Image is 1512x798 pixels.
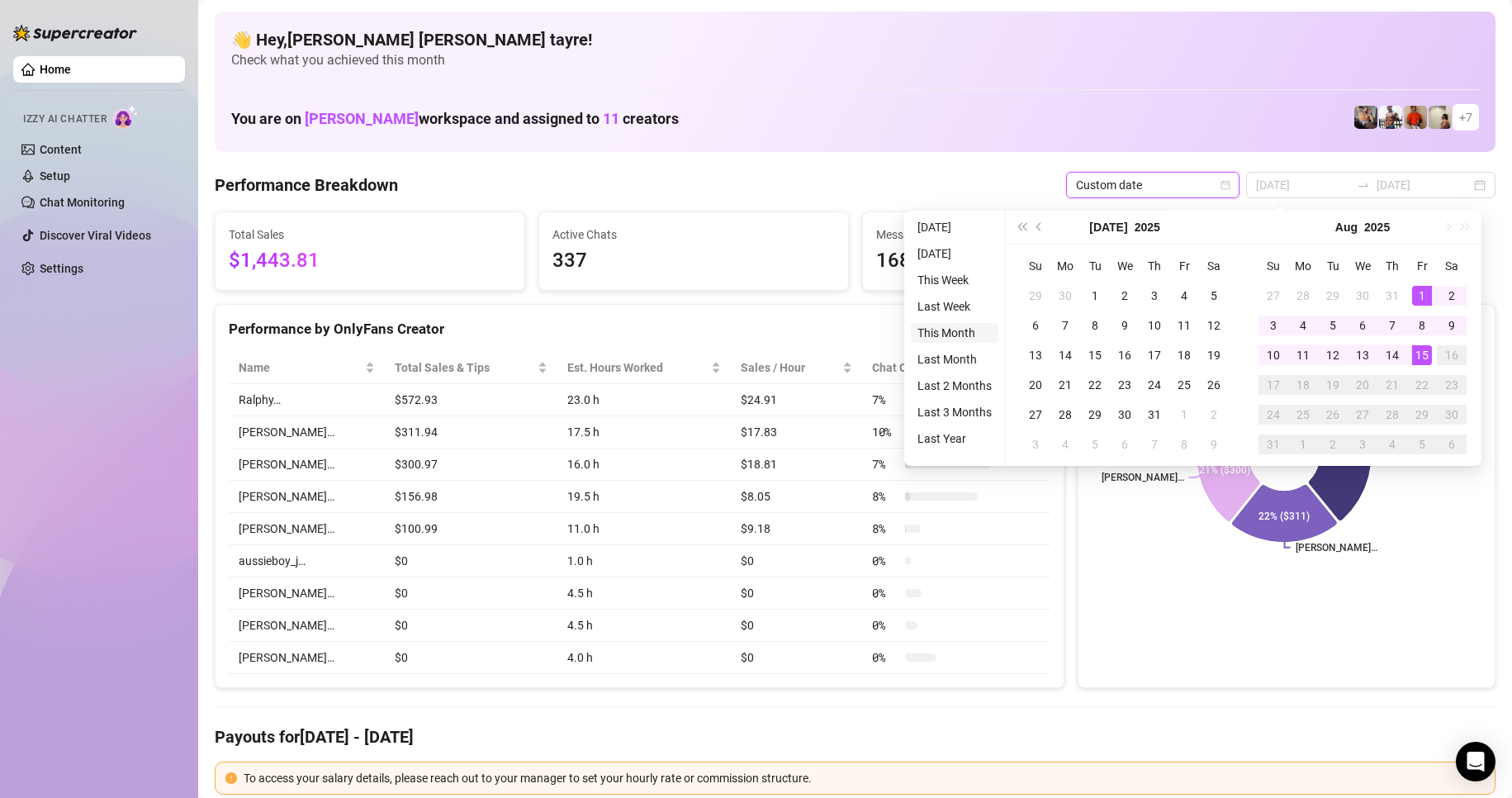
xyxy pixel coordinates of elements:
[40,169,70,183] a: Setup
[1412,316,1432,335] div: 8
[1323,375,1343,395] div: 19
[1437,370,1467,400] td: 2025-08-23
[1318,340,1348,370] td: 2025-08-12
[1263,405,1283,425] div: 24
[1407,281,1437,311] td: 2025-08-01
[23,112,107,127] span: Izzy AI Chatter
[1221,180,1230,190] span: calendar
[1412,375,1432,395] div: 22
[1377,430,1407,459] td: 2025-09-04
[1135,211,1160,244] button: Choose a year
[1204,435,1224,454] div: 9
[1169,370,1199,400] td: 2025-07-25
[229,318,1050,340] div: Performance by OnlyFans Creator
[731,577,862,610] td: $0
[1199,340,1229,370] td: 2025-07-19
[1404,106,1427,129] img: Justin
[1199,281,1229,311] td: 2025-07-05
[731,610,862,642] td: $0
[113,105,139,129] img: AI Chatter
[557,481,731,513] td: 19.5 h
[1026,435,1045,454] div: 3
[1258,281,1288,311] td: 2025-07-27
[1026,405,1045,425] div: 27
[1115,316,1135,335] div: 9
[1357,178,1370,192] span: to
[1145,316,1164,335] div: 10
[385,481,557,513] td: $156.98
[911,376,998,396] li: Last 2 Months
[552,226,835,244] span: Active Chats
[1293,435,1313,454] div: 1
[385,416,557,449] td: $311.94
[385,449,557,481] td: $300.97
[1357,178,1370,192] span: swap-right
[872,423,898,441] span: 10 %
[1296,542,1378,553] text: [PERSON_NAME]…
[1080,400,1110,430] td: 2025-07-29
[1258,251,1288,281] th: Su
[1348,340,1377,370] td: 2025-08-13
[1348,430,1377,459] td: 2025-09-03
[1288,281,1318,311] td: 2025-07-28
[1145,405,1164,425] div: 31
[1318,430,1348,459] td: 2025-09-02
[567,359,708,377] div: Est. Hours Worked
[1288,430,1318,459] td: 2025-09-01
[1085,375,1105,395] div: 22
[1288,311,1318,340] td: 2025-08-04
[731,513,862,545] td: $9.18
[872,359,1027,377] span: Chat Conversion
[1353,345,1372,365] div: 13
[1145,375,1164,395] div: 24
[1407,400,1437,430] td: 2025-08-29
[1293,405,1313,425] div: 25
[229,226,511,244] span: Total Sales
[1050,400,1080,430] td: 2025-07-28
[1377,281,1407,311] td: 2025-07-31
[1263,375,1283,395] div: 17
[557,642,731,674] td: 4.0 h
[1199,311,1229,340] td: 2025-07-12
[225,772,237,784] span: exclamation-circle
[876,245,1159,277] span: 1683
[1110,430,1140,459] td: 2025-08-06
[215,725,1495,748] h4: Payouts for [DATE] - [DATE]
[1204,345,1224,365] div: 19
[557,577,731,610] td: 4.5 h
[1174,286,1194,306] div: 4
[40,196,125,209] a: Chat Monitoring
[1199,251,1229,281] th: Sa
[229,481,385,513] td: [PERSON_NAME]…
[872,552,898,570] span: 0 %
[1377,370,1407,400] td: 2025-08-21
[229,513,385,545] td: [PERSON_NAME]…
[1204,316,1224,335] div: 12
[872,520,898,538] span: 8 %
[1348,400,1377,430] td: 2025-08-27
[741,359,839,377] span: Sales / Hour
[1110,340,1140,370] td: 2025-07-16
[1021,281,1050,311] td: 2025-06-29
[1204,286,1224,306] div: 5
[1076,173,1230,197] span: Custom date
[1026,316,1045,335] div: 6
[872,584,898,602] span: 0 %
[395,359,534,377] span: Total Sales & Tips
[1140,400,1169,430] td: 2025-07-31
[557,513,731,545] td: 11.0 h
[385,384,557,416] td: $572.93
[876,226,1159,244] span: Messages Sent
[1382,405,1402,425] div: 28
[231,28,1479,51] h4: 👋 Hey, [PERSON_NAME] [PERSON_NAME] tayre !
[1085,405,1105,425] div: 29
[40,262,83,275] a: Settings
[229,352,385,384] th: Name
[1258,370,1288,400] td: 2025-08-17
[1115,405,1135,425] div: 30
[872,455,898,473] span: 7 %
[1377,176,1471,194] input: End date
[1288,251,1318,281] th: Mo
[557,610,731,642] td: 4.5 h
[229,610,385,642] td: [PERSON_NAME]…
